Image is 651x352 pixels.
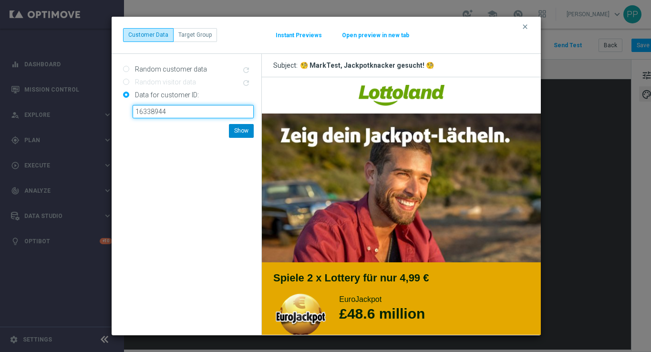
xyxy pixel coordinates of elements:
[133,65,207,73] label: Random customer data
[133,91,199,99] label: Data for customer ID:
[11,195,268,207] p: Spiele 2 x Lottery für nur 4,99 €
[273,61,300,70] span: Subject:
[97,8,183,29] img: Lottoland
[229,124,254,137] button: Show
[133,78,196,86] label: Random visitor data
[341,31,410,39] button: Open preview in new tab
[173,28,217,41] button: Target Group
[275,31,322,39] button: Instant Previews
[123,28,217,41] div: ...
[521,23,529,31] i: clear
[133,105,254,118] input: Enter ID
[77,228,279,245] p: £48.6 million
[77,218,120,226] span: EuroJackpot
[521,22,532,31] button: clear
[123,28,174,41] button: Customer Data
[300,61,434,70] div: 🧐 MarkTest, Jackpotknacker gesucht! 🧐
[14,213,64,263] img: El Gordo Weihnachtslotterie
